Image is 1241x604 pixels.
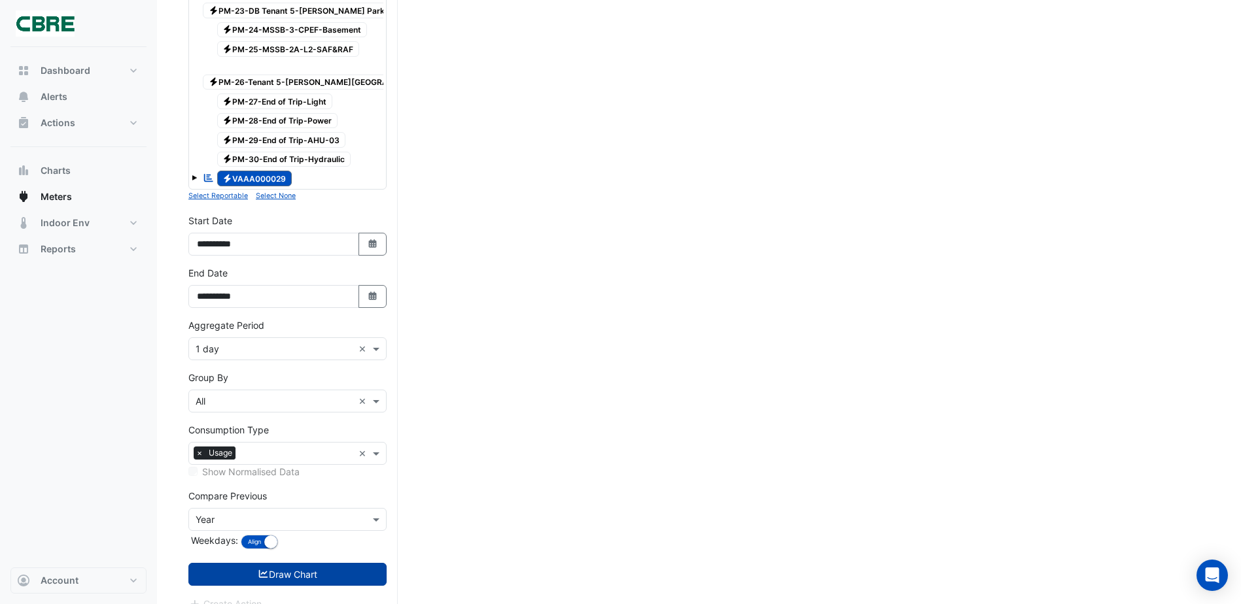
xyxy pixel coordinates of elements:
fa-icon: Electricity [222,44,232,54]
fa-icon: Electricity [222,116,232,126]
span: PM-24-MSSB-3-CPEF-Basement [217,22,368,38]
button: Dashboard [10,58,147,84]
span: PM-27-End of Trip-Light [217,93,333,109]
app-icon: Actions [17,116,30,129]
label: Show Normalised Data [202,465,300,478]
app-icon: Reports [17,243,30,256]
label: Consumption Type [188,423,269,437]
button: Account [10,567,147,594]
button: Draw Chart [188,563,387,586]
label: Start Date [188,214,232,227]
app-icon: Dashboard [17,64,30,77]
span: Usage [205,446,236,460]
fa-icon: Electricity [222,173,232,183]
label: Aggregate Period [188,318,264,332]
span: × [194,446,205,460]
span: Charts [41,164,71,177]
fa-icon: Electricity [222,135,232,144]
span: Clear [358,394,370,408]
button: Meters [10,184,147,210]
span: Clear [358,342,370,356]
span: PM-29-End of Trip-AHU-03 [217,132,346,148]
span: Clear [358,446,370,460]
span: Dashboard [41,64,90,77]
span: PM-25-MSSB-2A-L2-SAF&RAF [217,41,360,57]
label: Weekdays: [188,533,238,547]
button: Alerts [10,84,147,110]
fa-icon: Electricity [209,77,218,87]
app-icon: Meters [17,190,30,203]
app-icon: Indoor Env [17,216,30,229]
div: Open Intercom Messenger [1197,560,1228,591]
app-icon: Charts [17,164,30,177]
span: Reports [41,243,76,256]
img: Company Logo [16,10,75,37]
span: VAAA000029 [217,171,292,186]
div: Selected meters/streams do not support normalisation [188,465,387,478]
label: Compare Previous [188,489,267,503]
label: Group By [188,371,228,384]
fa-icon: Electricity [209,5,218,15]
button: Select None [256,190,296,201]
span: PM-30-End of Trip-Hydraulic [217,152,351,167]
small: Select None [256,192,296,200]
app-icon: Alerts [17,90,30,103]
span: PM-26-Tenant 5-[PERSON_NAME][GEOGRAPHIC_DATA] [203,75,442,90]
span: Indoor Env [41,216,90,229]
button: Select Reportable [188,190,248,201]
button: Charts [10,158,147,184]
fa-icon: Electricity [222,154,232,164]
button: Indoor Env [10,210,147,236]
fa-icon: Select Date [367,291,379,302]
span: Alerts [41,90,67,103]
fa-icon: Electricity [222,96,232,106]
fa-icon: Electricity [222,25,232,35]
button: Reports [10,236,147,262]
button: Actions [10,110,147,136]
span: Account [41,574,79,587]
small: Select Reportable [188,192,248,200]
fa-icon: Select Date [367,239,379,250]
span: Actions [41,116,75,129]
fa-icon: Reportable [203,172,215,183]
span: Meters [41,190,72,203]
span: PM-23-DB Tenant 5-[PERSON_NAME] Parking [203,3,402,18]
label: End Date [188,266,228,280]
span: PM-28-End of Trip-Power [217,113,338,129]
